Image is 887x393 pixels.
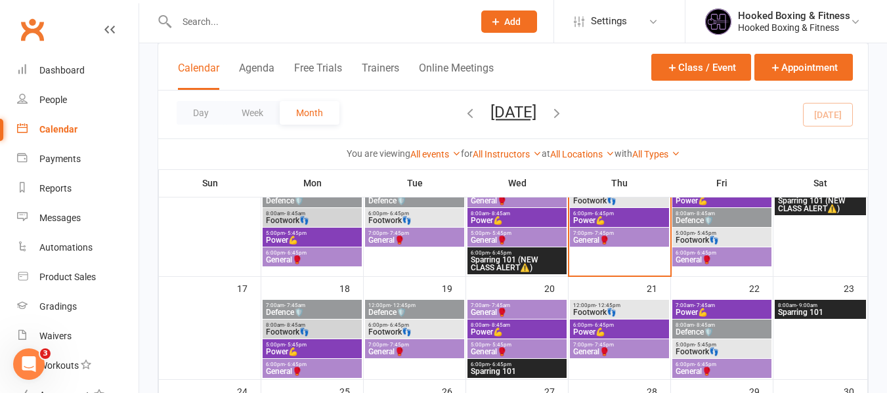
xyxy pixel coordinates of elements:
[368,342,462,348] span: 7:00pm
[573,217,666,224] span: Power💪
[225,101,280,125] button: Week
[39,213,81,223] div: Messages
[844,277,867,299] div: 23
[490,250,511,256] span: - 6:45pm
[675,348,769,356] span: Footwork👣
[470,211,564,217] span: 8:00am
[615,148,632,159] strong: with
[489,302,510,308] span: - 7:45am
[265,197,359,205] span: Defence🛡️
[470,217,564,224] span: Power💪
[265,230,359,236] span: 5:00pm
[39,301,77,312] div: Gradings
[796,302,817,308] span: - 9:00am
[39,65,85,75] div: Dashboard
[675,322,769,328] span: 8:00am
[777,302,863,308] span: 8:00am
[754,54,853,81] button: Appointment
[173,12,464,31] input: Search...
[284,302,305,308] span: - 7:45am
[39,242,93,253] div: Automations
[573,308,666,316] span: Footwork👣
[368,230,462,236] span: 7:00pm
[675,256,769,264] span: General🥊
[675,197,769,205] span: Power💪
[368,211,462,217] span: 6:00pm
[13,348,45,380] iframe: Intercom live chat
[159,169,261,197] th: Sun
[470,362,564,367] span: 6:00pm
[17,351,139,381] a: Workouts
[470,302,564,308] span: 7:00am
[490,362,511,367] span: - 6:45pm
[470,328,564,336] span: Power💪
[265,302,359,308] span: 7:00am
[591,7,627,36] span: Settings
[284,211,305,217] span: - 8:45am
[368,302,462,308] span: 12:00pm
[592,211,614,217] span: - 6:45pm
[777,308,863,316] span: Sparring 101
[339,277,363,299] div: 18
[651,54,751,81] button: Class / Event
[470,367,564,375] span: Sparring 101
[738,22,850,33] div: Hooked Boxing & Fitness
[466,169,569,197] th: Wed
[569,169,671,197] th: Thu
[675,367,769,375] span: General🥊
[17,262,139,292] a: Product Sales
[17,85,139,115] a: People
[675,328,769,336] span: Defence🛡️
[285,362,307,367] span: - 6:45pm
[675,230,769,236] span: 5:00pm
[294,62,342,90] button: Free Trials
[573,197,666,205] span: Footwork👣
[573,348,666,356] span: General🥊
[419,62,494,90] button: Online Meetings
[239,62,274,90] button: Agenda
[17,174,139,203] a: Reports
[632,149,680,159] a: All Types
[694,322,715,328] span: - 8:45am
[17,56,139,85] a: Dashboard
[777,197,863,213] span: Sparring 101 (NEW CLASS ALERT⚠️)
[387,322,409,328] span: - 6:45pm
[695,362,716,367] span: - 6:45pm
[285,230,307,236] span: - 5:45pm
[694,302,715,308] span: - 7:45am
[573,230,666,236] span: 7:00pm
[470,236,564,244] span: General🥊
[17,233,139,262] a: Automations
[17,292,139,321] a: Gradings
[39,272,96,282] div: Product Sales
[675,217,769,224] span: Defence🛡️
[265,236,359,244] span: Power💪
[387,230,409,236] span: - 7:45pm
[261,169,364,197] th: Mon
[368,197,462,205] span: Defence🛡️
[368,308,462,316] span: Defence🛡️
[470,348,564,356] span: General🥊
[40,348,51,359] span: 3
[470,197,564,205] span: General🥊
[265,362,359,367] span: 6:00pm
[364,169,466,197] th: Tue
[39,183,72,194] div: Reports
[368,328,462,336] span: Footwork👣
[738,10,850,22] div: Hooked Boxing & Fitness
[490,230,511,236] span: - 5:45pm
[504,16,521,27] span: Add
[39,331,72,341] div: Waivers
[17,321,139,351] a: Waivers
[675,236,769,244] span: Footwork👣
[675,302,769,308] span: 7:00am
[368,348,462,356] span: General🥊
[470,322,564,328] span: 8:00am
[695,342,716,348] span: - 5:45pm
[368,236,462,244] span: General🥊
[442,277,465,299] div: 19
[573,302,666,308] span: 12:00pm
[592,342,614,348] span: - 7:45pm
[542,148,550,159] strong: at
[391,302,416,308] span: - 12:45pm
